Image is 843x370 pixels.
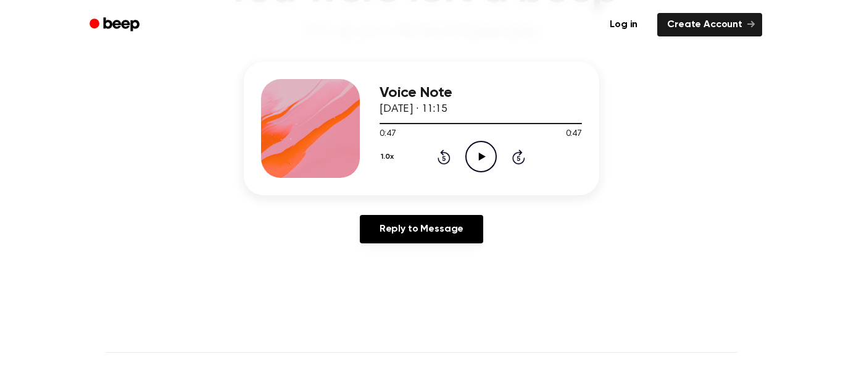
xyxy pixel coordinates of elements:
[566,128,582,141] span: 0:47
[597,11,650,39] a: Log in
[380,146,398,167] button: 1.0x
[380,128,396,141] span: 0:47
[81,13,151,37] a: Beep
[360,215,483,243] a: Reply to Message
[380,85,582,101] h3: Voice Note
[657,13,762,36] a: Create Account
[380,104,447,115] span: [DATE] · 11:15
